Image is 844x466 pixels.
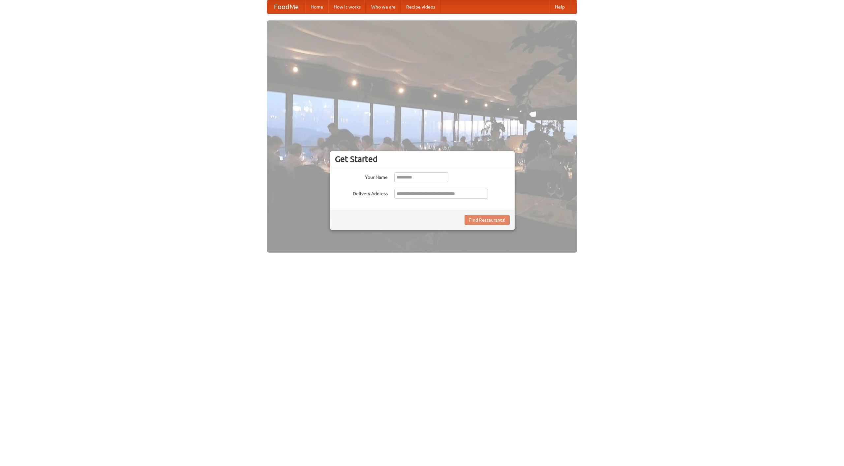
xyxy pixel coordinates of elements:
h3: Get Started [335,154,510,164]
button: Find Restaurants! [465,215,510,225]
a: Recipe videos [401,0,440,14]
label: Your Name [335,172,388,180]
a: Who we are [366,0,401,14]
a: How it works [328,0,366,14]
a: FoodMe [267,0,305,14]
a: Help [550,0,570,14]
label: Delivery Address [335,189,388,197]
a: Home [305,0,328,14]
